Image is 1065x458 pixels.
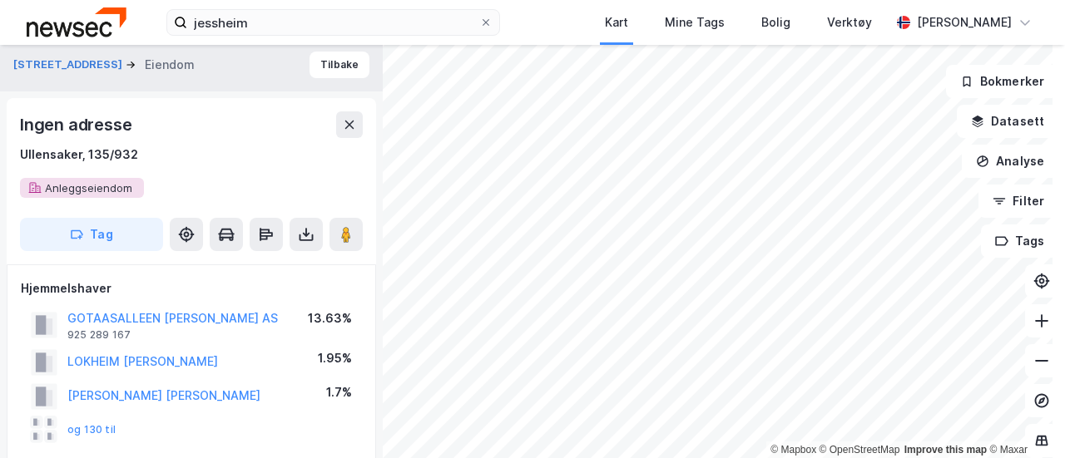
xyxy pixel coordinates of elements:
[982,378,1065,458] iframe: Chat Widget
[20,218,163,251] button: Tag
[946,65,1058,98] button: Bokmerker
[981,224,1058,258] button: Tags
[978,185,1058,218] button: Filter
[820,444,900,456] a: OpenStreetMap
[20,145,138,165] div: Ullensaker, 135/932
[308,308,352,328] div: 13.63%
[770,444,816,456] a: Mapbox
[957,105,1058,138] button: Datasett
[13,57,126,73] button: [STREET_ADDRESS]
[665,12,725,32] div: Mine Tags
[326,382,352,402] div: 1.7%
[67,328,131,342] div: 925 289 167
[827,12,872,32] div: Verktøy
[761,12,790,32] div: Bolig
[21,278,362,298] div: Hjemmelshaver
[27,7,126,37] img: newsec-logo.f6e21ccffca1b3a03d2d.png
[145,55,195,75] div: Eiendom
[20,111,135,138] div: Ingen adresse
[982,378,1065,458] div: Kontrollprogram for chat
[310,52,369,78] button: Tilbake
[962,145,1058,178] button: Analyse
[917,12,1012,32] div: [PERSON_NAME]
[904,444,987,456] a: Improve this map
[318,348,352,368] div: 1.95%
[605,12,628,32] div: Kart
[187,10,479,35] input: Søk på adresse, matrikkel, gårdeiere, leietakere eller personer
